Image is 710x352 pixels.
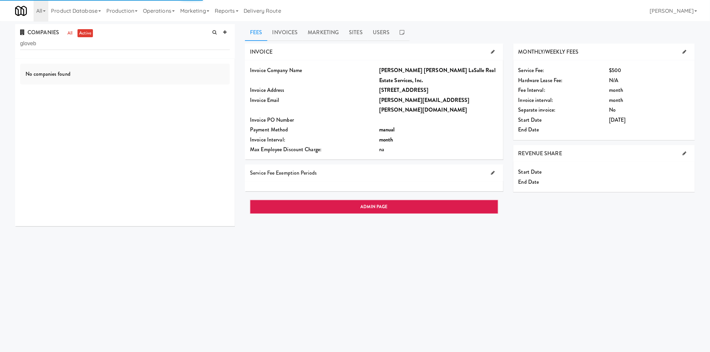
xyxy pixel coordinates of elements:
[609,76,618,84] span: N/A
[78,29,93,38] a: active
[20,64,230,84] div: No companies found
[368,24,395,41] a: Users
[379,96,470,114] b: [PERSON_NAME][EMAIL_ADDRESS][PERSON_NAME][DOMAIN_NAME]
[518,126,539,133] span: End Date
[379,66,496,84] b: [PERSON_NAME] [PERSON_NAME] LaSalle Real Estate Services, Inc.
[518,168,542,176] span: Start Date
[518,86,545,94] span: Fee Interval:
[250,66,302,74] span: Invoice Company Name
[518,106,556,114] span: Separate invoice:
[518,48,579,56] span: MONTHLY/WEEKLY FEES
[609,86,623,94] span: month
[250,200,498,214] a: ADMIN PAGE
[250,136,285,143] span: Invoice Interval:
[344,24,368,41] a: Sites
[20,38,230,50] input: Search company
[518,150,562,157] span: REVENUE SHARE
[609,116,626,124] span: [DATE]
[518,116,542,124] span: Start Date
[518,76,563,84] span: Hardware Lease Fee:
[250,116,294,124] span: Invoice PO Number
[66,29,74,38] a: all
[518,96,553,104] span: Invoice interval:
[250,96,279,104] span: Invoice Email
[609,66,621,74] span: $500
[609,96,623,104] span: month
[379,126,395,133] b: manual
[518,178,539,186] span: End Date
[15,5,27,17] img: Micromart
[250,126,288,133] span: Payment Method
[379,136,393,143] b: month
[379,144,498,155] div: na
[250,86,285,94] span: Invoice Address
[379,86,429,94] b: [STREET_ADDRESS]
[518,66,544,74] span: Service Fee:
[245,24,267,41] a: Fees
[267,24,303,41] a: Invoices
[303,24,344,41] a: Marketing
[250,169,317,177] span: Service Fee Exemption Periods
[20,28,59,36] span: COMPANIES
[250,48,272,56] span: INVOICE
[250,145,321,153] span: Max Employee Discount Charge:
[609,105,690,115] div: No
